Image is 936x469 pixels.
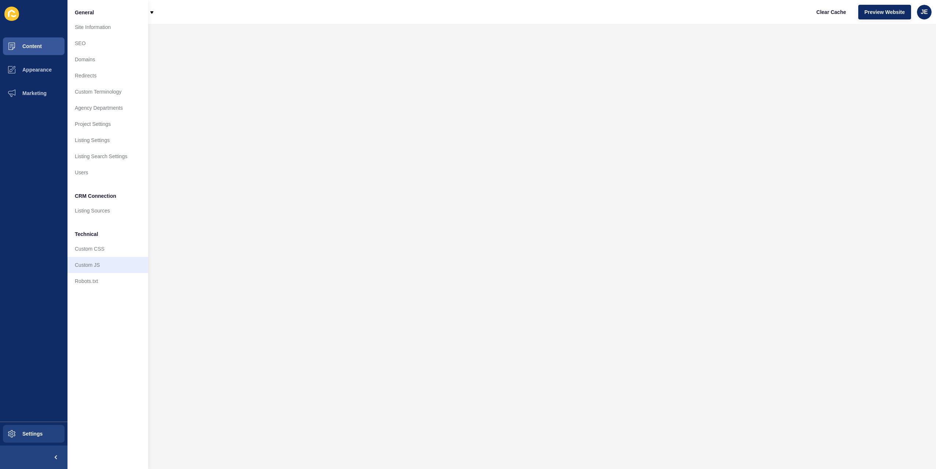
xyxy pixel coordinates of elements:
[67,51,148,68] a: Domains
[67,116,148,132] a: Project Settings
[67,100,148,116] a: Agency Departments
[864,8,905,16] span: Preview Website
[816,8,846,16] span: Clear Cache
[67,132,148,148] a: Listing Settings
[67,84,148,100] a: Custom Terminology
[67,241,148,257] a: Custom CSS
[67,164,148,181] a: Users
[75,230,98,238] span: Technical
[67,68,148,84] a: Redirects
[67,257,148,273] a: Custom JS
[75,192,116,200] span: CRM Connection
[810,5,852,19] button: Clear Cache
[75,9,94,16] span: General
[858,5,911,19] button: Preview Website
[67,273,148,289] a: Robots.txt
[67,19,148,35] a: Site Information
[67,148,148,164] a: Listing Search Settings
[67,35,148,51] a: SEO
[921,8,928,16] span: JE
[67,203,148,219] a: Listing Sources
